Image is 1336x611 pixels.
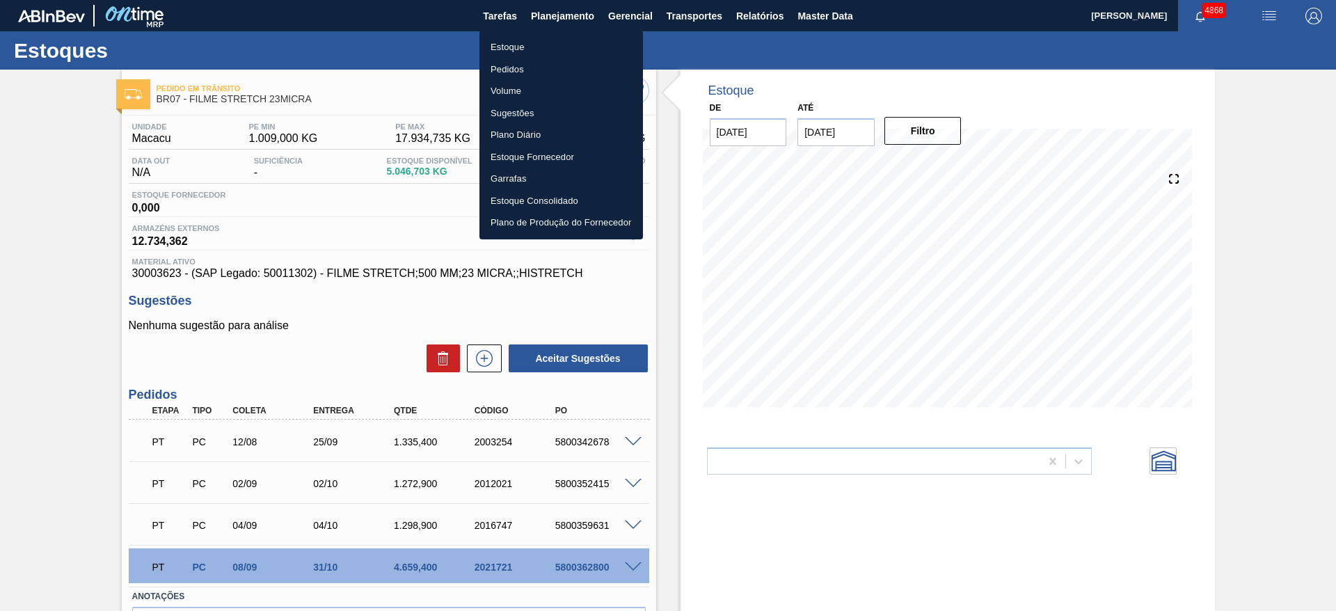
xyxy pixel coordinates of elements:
a: Volume [479,80,643,102]
a: Plano Diário [479,124,643,146]
a: Plano de Produção do Fornecedor [479,212,643,234]
a: Garrafas [479,168,643,190]
a: Sugestões [479,102,643,125]
a: Estoque [479,36,643,58]
a: Estoque Fornecedor [479,146,643,168]
a: Estoque Consolidado [479,190,643,212]
a: Pedidos [479,58,643,81]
